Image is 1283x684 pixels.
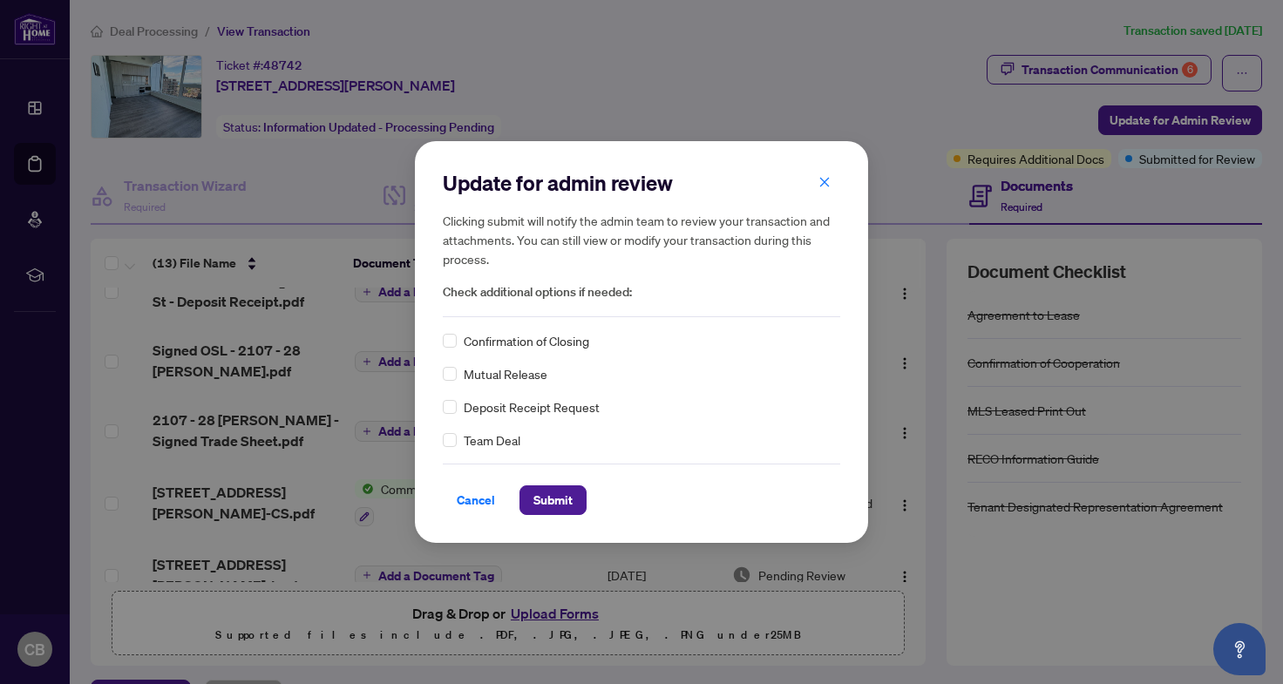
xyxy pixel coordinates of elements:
[1213,623,1266,675] button: Open asap
[464,430,520,450] span: Team Deal
[443,485,509,515] button: Cancel
[443,211,840,268] h5: Clicking submit will notify the admin team to review your transaction and attachments. You can st...
[443,282,840,302] span: Check additional options if needed:
[464,364,547,383] span: Mutual Release
[519,485,587,515] button: Submit
[533,486,573,514] span: Submit
[443,169,840,197] h2: Update for admin review
[464,331,589,350] span: Confirmation of Closing
[457,486,495,514] span: Cancel
[464,397,600,416] span: Deposit Receipt Request
[818,176,831,188] span: close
